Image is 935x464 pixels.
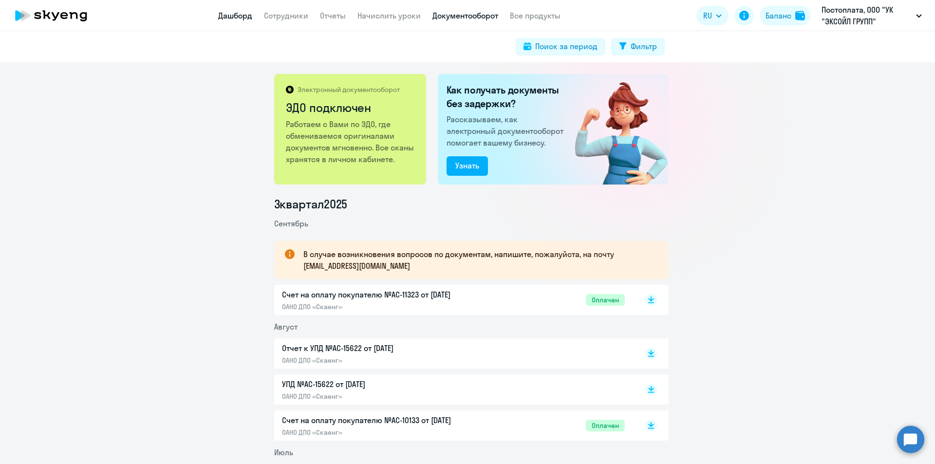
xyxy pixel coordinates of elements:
[282,414,486,426] p: Счет на оплату покупателю №AC-10133 от [DATE]
[286,118,416,165] p: Работаем с Вами по ЭДО, где обмениваемся оригиналами документов мгновенно. Все сканы хранятся в л...
[586,294,625,306] span: Оплачен
[282,356,486,365] p: ОАНО ДПО «Скаенг»
[432,11,498,20] a: Документооборот
[320,11,346,20] a: Отчеты
[631,40,657,52] div: Фильтр
[282,392,486,401] p: ОАНО ДПО «Скаенг»
[516,38,605,56] button: Поиск за период
[703,10,712,21] span: RU
[447,113,567,148] p: Рассказываем, как электронный документооборот помогает вашему бизнесу.
[282,342,486,354] p: Отчет к УПД №AC-15622 от [DATE]
[282,289,486,300] p: Счет на оплату покупателю №AC-11323 от [DATE]
[282,378,625,401] a: УПД №AC-15622 от [DATE]ОАНО ДПО «Скаенг»
[455,160,479,171] div: Узнать
[282,302,486,311] p: ОАНО ДПО «Скаенг»
[303,248,651,272] p: В случае возникновения вопросов по документам, напишите, пожалуйста, на почту [EMAIL_ADDRESS][DOM...
[274,322,298,332] span: Август
[559,74,669,185] img: connected
[357,11,421,20] a: Начислить уроки
[282,414,625,437] a: Счет на оплату покупателю №AC-10133 от [DATE]ОАНО ДПО «Скаенг»Оплачен
[298,85,400,94] p: Электронный документооборот
[447,156,488,176] button: Узнать
[264,11,308,20] a: Сотрудники
[696,6,729,25] button: RU
[282,289,625,311] a: Счет на оплату покупателю №AC-11323 от [DATE]ОАНО ДПО «Скаенг»Оплачен
[218,11,252,20] a: Дашборд
[282,428,486,437] p: ОАНО ДПО «Скаенг»
[274,219,308,228] span: Сентябрь
[274,196,669,212] li: 3 квартал 2025
[282,378,486,390] p: УПД №AC-15622 от [DATE]
[510,11,561,20] a: Все продукты
[817,4,927,27] button: Постоплата, ООО "УК "ЭКСОЙЛ ГРУПП"
[822,4,912,27] p: Постоплата, ООО "УК "ЭКСОЙЛ ГРУПП"
[282,342,625,365] a: Отчет к УПД №AC-15622 от [DATE]ОАНО ДПО «Скаенг»
[274,447,293,457] span: Июль
[586,420,625,431] span: Оплачен
[447,83,567,111] h2: Как получать документы без задержки?
[611,38,665,56] button: Фильтр
[766,10,791,21] div: Баланс
[535,40,598,52] div: Поиск за период
[760,6,811,25] button: Балансbalance
[795,11,805,20] img: balance
[286,100,416,115] h2: ЭДО подключен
